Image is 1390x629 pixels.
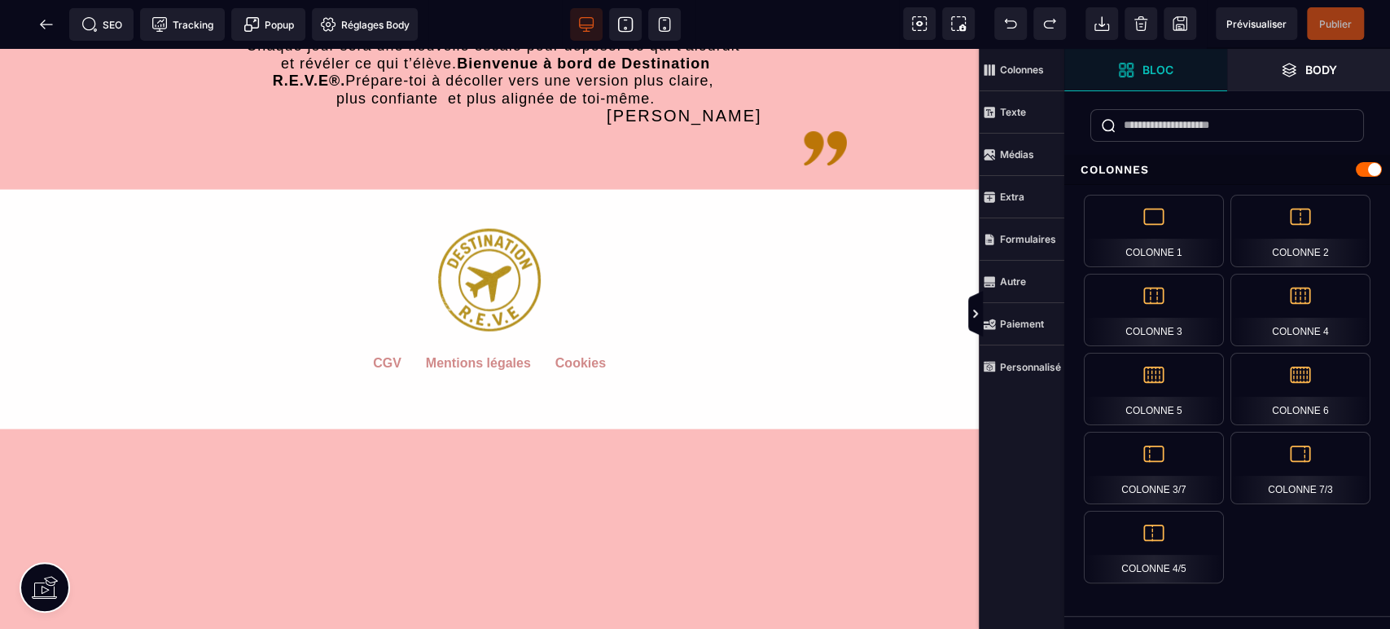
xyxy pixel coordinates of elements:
[609,8,642,41] span: Voir tablette
[1084,353,1224,425] div: Colonne 5
[1227,49,1390,91] span: Ouvrir les calques
[942,7,975,40] span: Capture d'écran
[648,8,681,41] span: Voir mobile
[570,8,603,41] span: Voir bureau
[1230,353,1370,425] div: Colonne 6
[979,91,1064,134] span: Texte
[1000,361,1061,373] strong: Personnalisé
[555,307,606,356] default: Cookies
[1305,64,1337,76] strong: Body
[1142,64,1173,76] strong: Bloc
[81,16,122,33] span: SEO
[800,74,851,125] img: a0acb8a89a56a0f3441c8e502ebe910c_quoteR.png
[1084,511,1224,583] div: Colonne 4/5
[1084,195,1224,267] div: Colonne 1
[373,307,401,356] default: CGV
[607,58,761,76] span: [PERSON_NAME]
[312,8,418,41] span: Favicon
[243,16,294,33] span: Popup
[320,16,410,33] span: Réglages Body
[30,8,63,41] span: Retour
[1216,7,1297,40] span: Aperçu
[1000,191,1024,203] strong: Extra
[1230,432,1370,504] div: Colonne 7/3
[1230,274,1370,346] div: Colonne 4
[426,307,531,356] default: Mentions légales
[1230,195,1370,267] div: Colonne 2
[1085,7,1118,40] span: Importer
[1064,290,1081,339] span: Afficher les vues
[1064,49,1227,91] span: Ouvrir les blocs
[1125,7,1157,40] span: Nettoyage
[1000,106,1026,118] strong: Texte
[140,8,225,41] span: Code de suivi
[994,7,1027,40] span: Défaire
[273,7,716,41] b: Bienvenue à bord de Destination R.E.V.E®.
[1084,432,1224,504] div: Colonne 3/7
[1000,64,1044,76] strong: Colonnes
[1084,274,1224,346] div: Colonne 3
[1064,155,1390,185] div: Colonnes
[1226,18,1287,30] span: Prévisualiser
[979,345,1064,388] span: Personnalisé
[69,8,134,41] span: Métadata SEO
[979,303,1064,345] span: Paiement
[438,141,541,283] img: 6bc32b15c6a1abf2dae384077174aadc_LOGOT15p.png
[979,49,1064,91] span: Colonnes
[979,176,1064,218] span: Extra
[1000,275,1026,288] strong: Autre
[1000,318,1044,330] strong: Paiement
[979,134,1064,176] span: Médias
[1319,18,1352,30] span: Publier
[903,7,936,40] span: Voir les composants
[979,261,1064,303] span: Autre
[1164,7,1196,40] span: Enregistrer
[1033,7,1066,40] span: Rétablir
[1000,233,1056,245] strong: Formulaires
[231,8,305,41] span: Créer une alerte modale
[151,16,213,33] span: Tracking
[1000,148,1034,161] strong: Médias
[1307,7,1364,40] span: Enregistrer le contenu
[979,218,1064,261] span: Formulaires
